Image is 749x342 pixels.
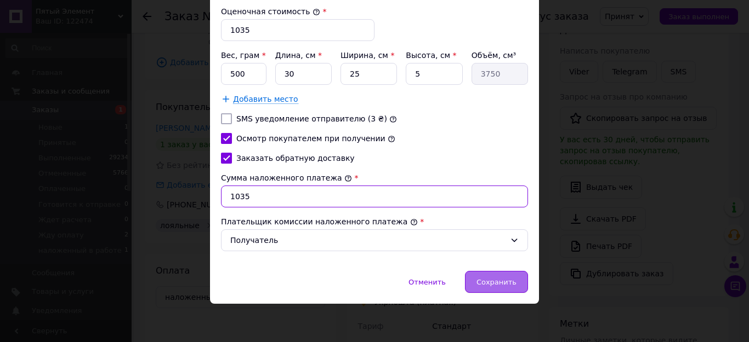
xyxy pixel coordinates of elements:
label: Сумма наложенного платежа [221,173,352,182]
span: Добавить место [233,95,298,104]
label: SMS уведомление отправителю (3 ₴) [236,114,387,123]
label: Высота, см [406,51,456,60]
div: Получатель [230,234,506,246]
span: Сохранить [476,278,517,286]
label: Длина, см [275,51,322,60]
label: Оценочная стоимость [221,7,320,16]
label: Ширина, см [341,51,394,60]
span: Отменить [408,278,446,286]
label: Вес, грам [221,51,266,60]
label: Осмотр покупателем при получении [236,134,385,143]
div: Объём, см³ [472,50,528,61]
div: Плательщик комиссии наложенного платежа [221,216,528,227]
label: Заказать обратную доставку [236,154,355,163]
